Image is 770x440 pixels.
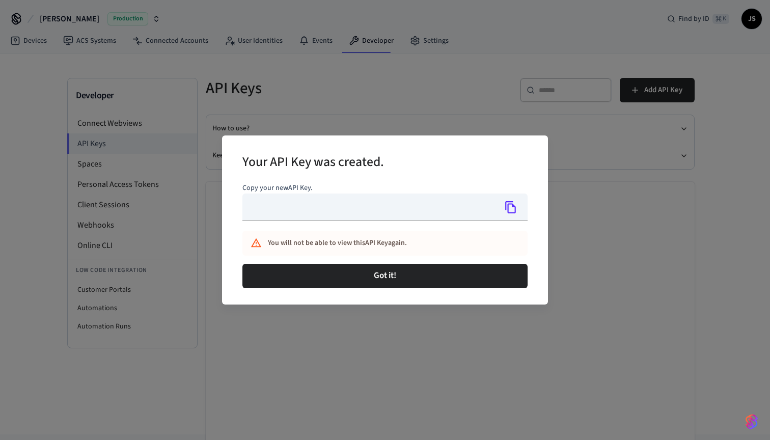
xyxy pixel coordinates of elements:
[242,148,384,179] h2: Your API Key was created.
[268,234,483,253] div: You will not be able to view this API Key again.
[746,414,758,430] img: SeamLogoGradient.69752ec5.svg
[242,183,528,194] p: Copy your new API Key .
[500,197,521,218] button: Copy
[242,264,528,288] button: Got it!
